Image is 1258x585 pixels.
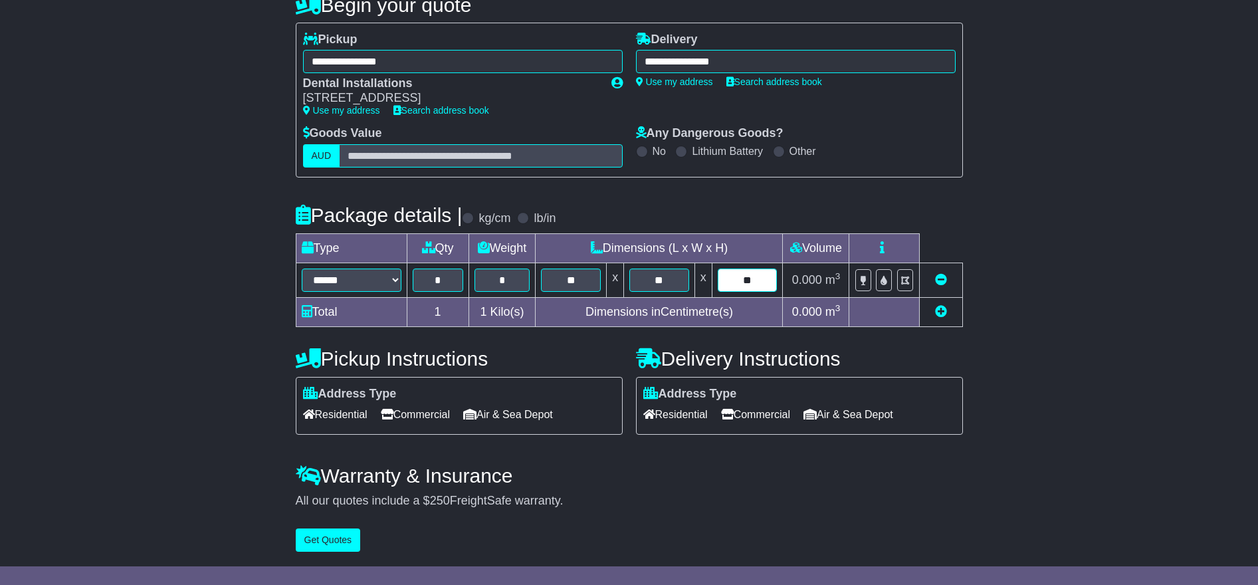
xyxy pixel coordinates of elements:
span: m [825,305,841,318]
label: Address Type [643,387,737,402]
span: Commercial [381,404,450,425]
label: No [653,145,666,158]
label: Lithium Battery [692,145,763,158]
span: Air & Sea Depot [803,404,893,425]
label: Any Dangerous Goods? [636,126,784,141]
sup: 3 [835,271,841,281]
td: Dimensions (L x W x H) [536,233,783,263]
label: Pickup [303,33,358,47]
label: Address Type [303,387,397,402]
span: 1 [480,305,486,318]
label: Goods Value [303,126,382,141]
label: Delivery [636,33,698,47]
h4: Warranty & Insurance [296,465,963,487]
td: Dimensions in Centimetre(s) [536,297,783,326]
span: Residential [303,404,367,425]
td: x [607,263,624,297]
a: Add new item [935,305,947,318]
label: Other [789,145,816,158]
td: Qty [407,233,469,263]
label: AUD [303,144,340,168]
span: Residential [643,404,708,425]
td: Total [296,297,407,326]
label: lb/in [534,211,556,226]
a: Use my address [636,76,713,87]
label: kg/cm [478,211,510,226]
a: Search address book [726,76,822,87]
td: 1 [407,297,469,326]
a: Remove this item [935,273,947,287]
div: Dental Installations [303,76,598,91]
td: Type [296,233,407,263]
h4: Package details | [296,204,463,226]
span: m [825,273,841,287]
span: Air & Sea Depot [463,404,553,425]
div: [STREET_ADDRESS] [303,91,598,106]
h4: Pickup Instructions [296,348,623,370]
div: All our quotes include a $ FreightSafe warranty. [296,494,963,509]
td: Weight [469,233,536,263]
button: Get Quotes [296,528,361,552]
sup: 3 [835,303,841,313]
span: 250 [430,494,450,507]
td: Kilo(s) [469,297,536,326]
a: Use my address [303,105,380,116]
h4: Delivery Instructions [636,348,963,370]
span: 0.000 [792,273,822,287]
td: x [694,263,712,297]
span: 0.000 [792,305,822,318]
span: Commercial [721,404,790,425]
td: Volume [783,233,849,263]
a: Search address book [393,105,489,116]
